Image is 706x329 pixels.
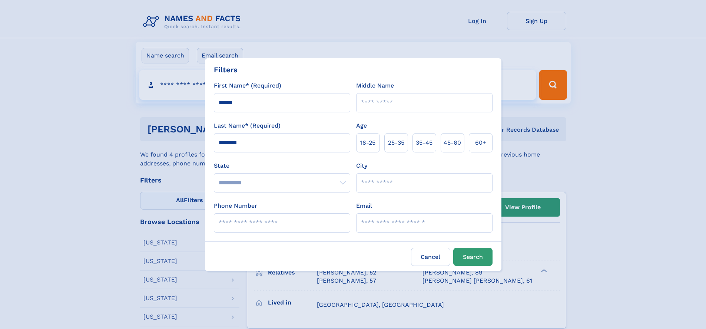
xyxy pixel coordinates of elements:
div: Filters [214,64,238,75]
label: Email [356,201,372,210]
span: 35‑45 [416,138,432,147]
label: First Name* (Required) [214,81,281,90]
label: State [214,161,350,170]
label: Middle Name [356,81,394,90]
label: Cancel [411,248,450,266]
label: Phone Number [214,201,257,210]
span: 18‑25 [360,138,375,147]
label: Last Name* (Required) [214,121,281,130]
label: Age [356,121,367,130]
button: Search [453,248,493,266]
span: 25‑35 [388,138,404,147]
span: 45‑60 [444,138,461,147]
span: 60+ [475,138,486,147]
label: City [356,161,367,170]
